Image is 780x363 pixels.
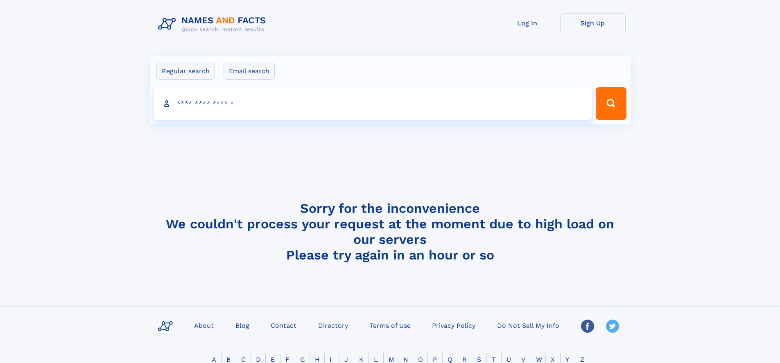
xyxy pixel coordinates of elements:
a: Privacy Policy [429,319,479,331]
img: Facebook [581,320,594,333]
label: Regular search [156,63,215,80]
a: Directory [315,319,351,331]
a: Terms of Use [366,319,414,331]
input: search input [154,87,592,120]
a: Sign Up [560,13,626,33]
a: Log In [495,13,560,33]
a: About [191,319,217,331]
a: Contact [267,319,300,331]
h4: Sorry for the inconvenience We couldn't process your request at the moment due to high load on ou... [155,201,626,263]
label: Email search [224,63,275,80]
img: Logo Names and Facts [155,13,273,35]
img: Twitter [606,320,619,333]
a: Blog [232,319,253,331]
button: Search Button [596,87,626,120]
a: Do Not Sell My Info [494,319,563,331]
